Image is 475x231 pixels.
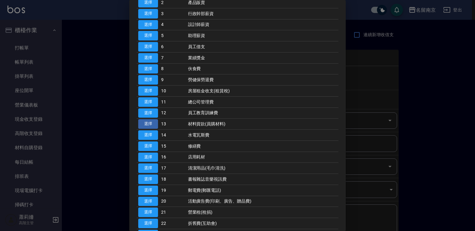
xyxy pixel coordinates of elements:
[186,119,338,130] td: 材料貨款(員購材料)
[138,108,158,118] button: 選擇
[160,174,186,185] td: 18
[186,41,338,52] td: 員工借支
[160,86,186,97] td: 10
[186,74,338,86] td: 勞健保勞退費
[186,8,338,19] td: 行政幹部薪資
[138,64,158,74] button: 選擇
[160,141,186,152] td: 15
[138,141,158,151] button: 選擇
[138,208,158,217] button: 選擇
[186,86,338,97] td: 房屋租金收支(租賃稅)
[186,130,338,141] td: 水電瓦斯費
[186,63,338,74] td: 伙食費
[160,163,186,174] td: 17
[160,185,186,196] td: 19
[160,74,186,86] td: 9
[160,63,186,74] td: 8
[138,42,158,52] button: 選擇
[160,196,186,207] td: 20
[160,19,186,30] td: 4
[186,96,338,107] td: 總公司管理費
[186,207,338,218] td: 營業稅(稅捐)
[138,9,158,19] button: 選擇
[160,119,186,130] td: 13
[138,186,158,195] button: 選擇
[138,163,158,173] button: 選擇
[186,174,338,185] td: 書報雜誌音樂視訊費
[160,152,186,163] td: 16
[160,130,186,141] td: 14
[186,107,338,119] td: 員工教育訓練費
[186,152,338,163] td: 店用耗材
[160,218,186,229] td: 22
[138,197,158,206] button: 選擇
[186,218,338,229] td: 折舊費(互助會)
[138,174,158,184] button: 選擇
[160,41,186,52] td: 6
[138,97,158,107] button: 選擇
[138,53,158,63] button: 選擇
[160,52,186,63] td: 7
[160,96,186,107] td: 11
[160,207,186,218] td: 21
[186,163,338,174] td: 清潔用品(毛巾清洗)
[186,196,338,207] td: 活動廣告費(印刷、廣告、贈品費)
[138,20,158,30] button: 選擇
[186,19,338,30] td: 設計師薪資
[160,8,186,19] td: 3
[138,153,158,162] button: 選擇
[186,141,338,152] td: 修繕費
[138,86,158,96] button: 選擇
[138,130,158,140] button: 選擇
[186,52,338,63] td: 業績獎金
[160,30,186,41] td: 5
[138,219,158,228] button: 選擇
[138,119,158,129] button: 選擇
[160,107,186,119] td: 12
[186,185,338,196] td: 郵電費(郵匯電話)
[138,31,158,40] button: 選擇
[138,75,158,85] button: 選擇
[186,30,338,41] td: 助理薪資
